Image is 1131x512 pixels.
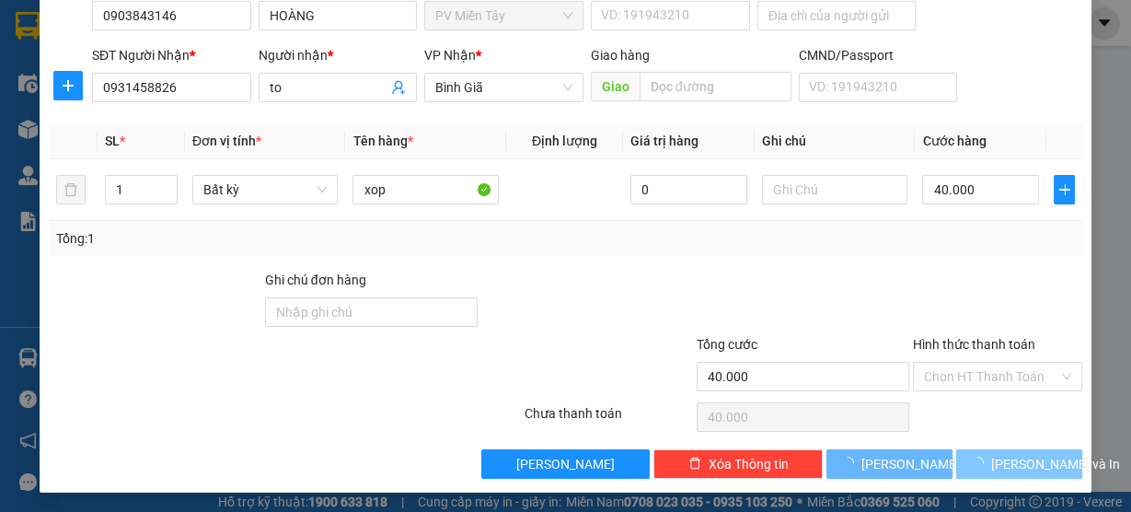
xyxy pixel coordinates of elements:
div: Bình Giã [157,16,316,38]
span: [PERSON_NAME] [516,454,615,474]
span: Nhận: [157,17,202,37]
span: SL [260,119,284,145]
span: Bất kỳ [203,176,328,204]
div: SĐT Người Nhận [92,45,251,65]
div: Chưa thanh toán [523,403,696,436]
div: CMND/Passport [799,45,958,65]
span: Tổng cước [697,337,757,352]
input: VD: Bàn, Ghế [352,175,499,204]
span: Giá trị hàng [630,134,698,148]
button: delete [56,175,86,204]
div: HÒA MT [16,60,144,82]
span: Giao [591,72,640,101]
span: Giao hàng [591,48,650,63]
button: plus [1054,175,1075,204]
label: Hình thức thanh toán [913,337,1035,352]
th: Ghi chú [755,123,916,159]
span: VP Nhận [424,48,476,63]
input: Ghi chú đơn hàng [265,297,478,327]
span: Cước hàng [922,134,986,148]
button: [PERSON_NAME] [826,449,952,479]
span: Bình Giã [435,74,572,101]
input: Dọc đường [640,72,791,101]
span: plus [1055,182,1074,197]
div: 0938493822 [16,82,144,108]
button: [PERSON_NAME] [481,449,651,479]
span: Định lượng [532,134,597,148]
input: Ghi Chú [762,175,908,204]
button: [PERSON_NAME] và In [956,449,1082,479]
span: Gửi: [16,17,44,37]
input: 0 [630,175,747,204]
input: Địa chỉ của người gửi [757,1,917,30]
span: [PERSON_NAME] và In [991,454,1120,474]
div: PV Miền Tây [16,16,144,60]
span: loading [971,457,991,470]
span: loading [841,457,861,470]
span: user-add [391,80,406,95]
div: Tên hàng: bthu tien hang ( : 1 ) [16,121,316,144]
label: Ghi chú đơn hàng [265,273,366,287]
div: Tổng: 1 [56,228,438,249]
div: [PERSON_NAME] [157,38,316,60]
button: deleteXóa Thông tin [653,449,823,479]
span: PV Miền Tây [435,2,572,29]
span: delete [688,457,701,471]
div: Người nhận [259,45,418,65]
span: Tên hàng [352,134,412,148]
span: plus [54,78,82,93]
span: [PERSON_NAME] [861,454,960,474]
span: Xóa Thông tin [709,454,789,474]
span: Đơn vị tính [192,134,261,148]
button: plus [53,71,83,100]
span: SL [105,134,120,148]
div: 0918004222 [157,60,316,86]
